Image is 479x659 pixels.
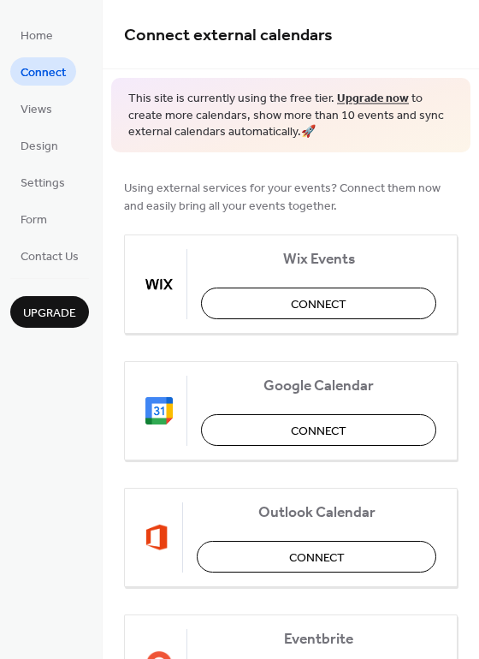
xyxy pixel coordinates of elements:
[10,21,63,49] a: Home
[10,205,57,233] a: Form
[21,211,47,229] span: Form
[10,131,68,159] a: Design
[21,175,65,193] span: Settings
[21,138,58,156] span: Design
[145,270,173,298] img: wix
[128,91,453,141] span: This site is currently using the free tier. to create more calendars, show more than 10 events an...
[124,179,458,215] span: Using external services for your events? Connect them now and easily bring all your events together.
[21,248,79,266] span: Contact Us
[10,241,89,270] a: Contact Us
[145,524,169,551] img: outlook
[21,101,52,119] span: Views
[197,541,436,573] button: Connect
[197,503,436,521] span: Outlook Calendar
[201,414,436,446] button: Connect
[23,305,76,323] span: Upgrade
[201,630,436,648] span: Eventbrite
[10,168,75,196] a: Settings
[291,295,346,313] span: Connect
[201,250,436,268] span: Wix Events
[145,397,173,424] img: google
[201,288,436,319] button: Connect
[21,64,66,82] span: Connect
[10,94,62,122] a: Views
[10,57,76,86] a: Connect
[124,19,333,52] span: Connect external calendars
[289,549,345,567] span: Connect
[291,422,346,440] span: Connect
[201,377,436,395] span: Google Calendar
[337,87,409,110] a: Upgrade now
[21,27,53,45] span: Home
[10,296,89,328] button: Upgrade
